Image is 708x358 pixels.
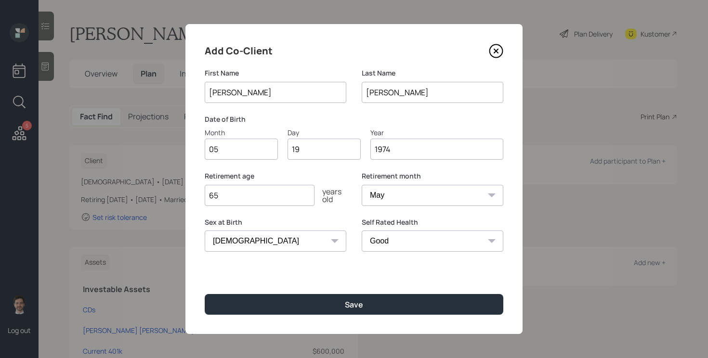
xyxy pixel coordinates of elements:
input: Day [288,139,361,160]
label: Date of Birth [205,115,503,124]
div: Save [345,299,363,310]
input: Year [370,139,503,160]
div: years old [315,188,346,203]
h4: Add Co-Client [205,43,273,59]
div: Year [370,128,503,138]
label: Sex at Birth [205,217,346,227]
button: Save [205,294,503,315]
label: Last Name [362,68,503,78]
label: Retirement age [205,171,346,181]
div: Day [288,128,361,138]
input: Month [205,139,278,160]
div: Month [205,128,278,138]
label: Self Rated Health [362,217,503,227]
label: Retirement month [362,171,503,181]
label: First Name [205,68,346,78]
